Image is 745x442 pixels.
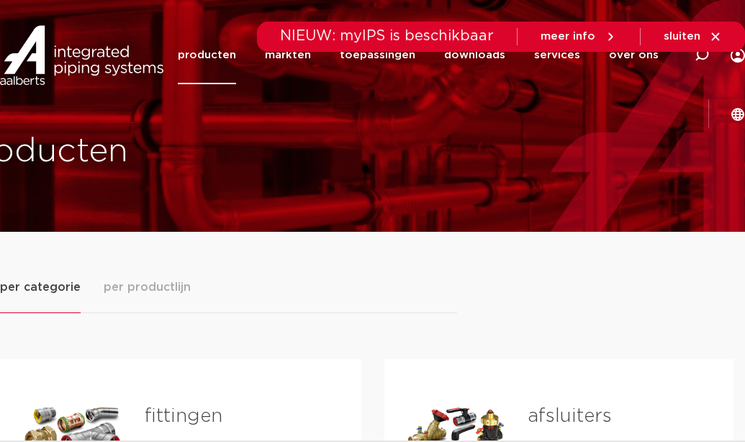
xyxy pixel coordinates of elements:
[609,26,659,84] a: over ons
[541,31,595,42] span: meer info
[178,26,236,84] a: producten
[541,30,617,43] a: meer info
[265,26,311,84] a: markten
[178,26,659,84] nav: Menu
[664,30,722,43] a: sluiten
[528,407,612,425] a: afsluiters
[280,29,494,43] span: NIEUW: myIPS is beschikbaar
[664,31,700,42] span: sluiten
[145,407,222,425] a: fittingen
[104,279,191,296] span: per productlijn
[534,26,580,84] a: services
[731,26,745,84] div: my IPS
[444,26,505,84] a: downloads
[340,26,415,84] a: toepassingen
